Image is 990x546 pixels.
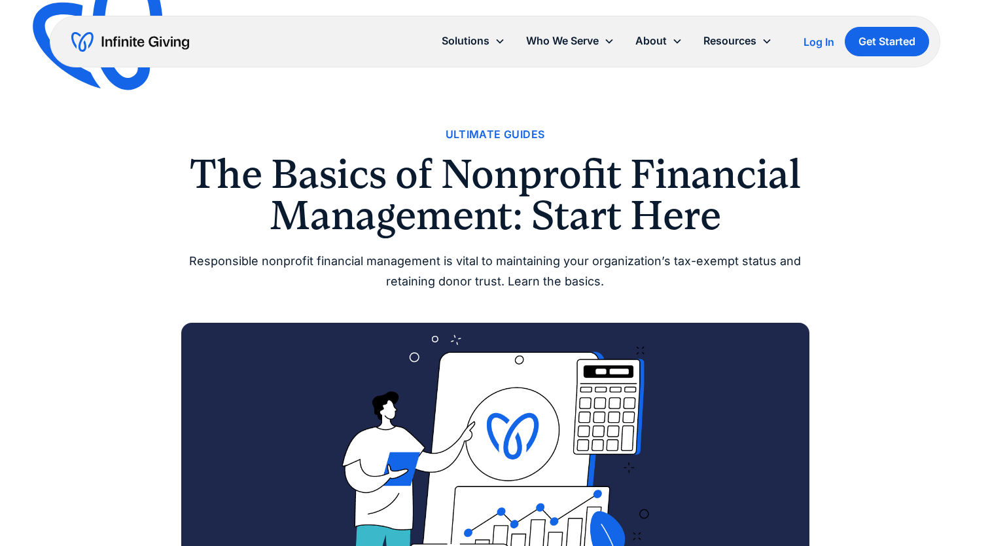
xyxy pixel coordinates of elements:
[635,32,667,50] div: About
[71,31,189,52] a: home
[625,27,693,55] div: About
[703,32,756,50] div: Resources
[446,126,545,143] a: Ultimate Guides
[431,27,516,55] div: Solutions
[442,32,489,50] div: Solutions
[516,27,625,55] div: Who We Serve
[804,37,834,47] div: Log In
[845,27,929,56] a: Get Started
[526,32,599,50] div: Who We Serve
[693,27,783,55] div: Resources
[804,34,834,50] a: Log In
[181,251,809,291] div: Responsible nonprofit financial management is vital to maintaining your organization’s tax-exempt...
[181,154,809,236] h1: The Basics of Nonprofit Financial Management: Start Here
